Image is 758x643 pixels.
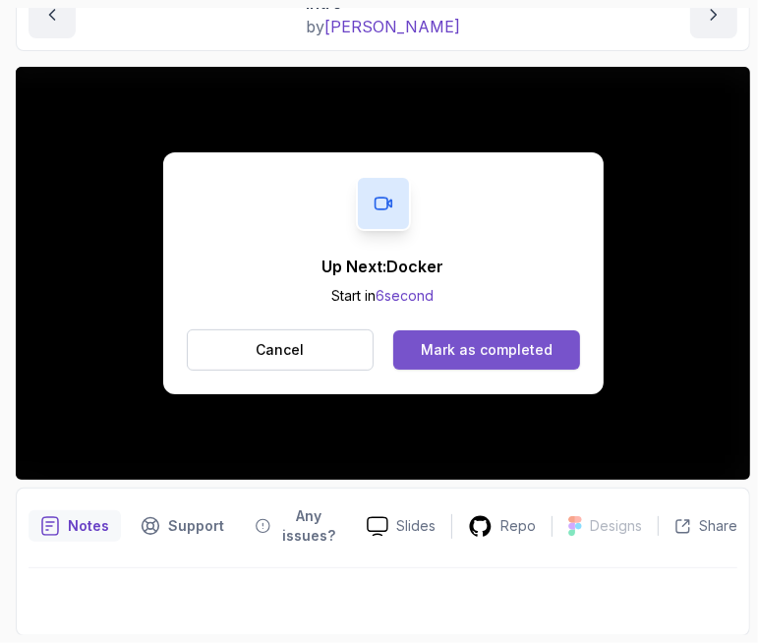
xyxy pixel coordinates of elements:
p: Any issues? [278,506,339,546]
p: Up Next: Docker [322,255,444,278]
p: Support [168,516,224,536]
button: Mark as completed [393,330,579,370]
p: Notes [68,516,109,536]
button: Share [658,516,737,536]
p: Repo [500,516,536,536]
button: notes button [29,500,121,552]
p: by [306,15,460,38]
p: Designs [590,516,642,536]
p: Slides [396,516,436,536]
p: Share [699,516,737,536]
a: Slides [351,516,451,537]
p: Cancel [256,340,304,360]
p: Start in [322,286,444,306]
button: Support button [129,500,236,552]
button: Cancel [187,329,375,371]
iframe: 1 - Intro [16,67,750,480]
button: Feedback button [244,500,351,552]
span: [PERSON_NAME] [324,17,460,36]
a: Repo [452,514,552,539]
div: Mark as completed [421,340,553,360]
span: 6 second [377,287,435,304]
